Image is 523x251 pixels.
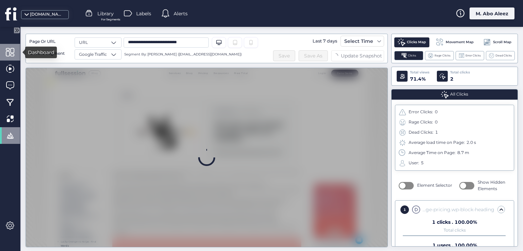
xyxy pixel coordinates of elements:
[410,70,429,75] div: Total views
[133,232,520,240] p: You must monitor customers’ actions and understand where to adjust your website to increase the c...
[246,5,276,18] a: Services
[101,17,120,22] span: For Segments
[285,8,298,14] span: Blog
[133,210,520,227] p: You know the importance of monitoring visitors’ activities on your website. If you own an online ...
[299,50,328,61] button: Save As
[382,8,411,14] span: Free Trial
[408,53,416,58] span: Clicks
[341,8,371,14] span: Resources
[434,53,450,58] span: Rage Clicks
[407,39,426,45] span: Clicks Map
[30,11,64,18] div: [DOMAIN_NAME]
[435,119,438,125] div: 0
[450,91,468,98] span: All Clicks
[174,10,188,17] span: Alerts
[97,10,114,17] span: Library
[136,10,151,17] span: Labels
[457,150,469,156] div: 8.7 m
[343,110,492,151] h1: We Tried Lucky Orange vs Hotjar: Here’s Our Feedback
[150,74,323,189] img: We Tried Hotjar vs Lucky Orange: Here’s Our Feedback
[466,139,476,146] div: 2.0 s
[150,52,176,62] a: Back
[28,236,86,242] a: What is Lucky Orange?
[421,160,424,166] div: 5
[409,109,433,115] span: Error Clicks:
[311,36,339,47] div: Last 7 days
[306,5,333,18] a: Pricing
[79,51,107,58] span: Google Traffic
[493,39,511,45] span: Scroll Map
[450,70,470,75] div: Total clicks
[380,5,413,18] a: Free Trial
[331,50,384,61] button: Update Snapshot
[409,150,456,156] span: Average Time on Page:
[16,4,80,18] img: FullSession
[465,53,481,58] span: Error Clicks
[341,52,382,60] span: Update Snapshot
[79,39,88,46] span: URL
[409,129,433,136] span: Dead Clicks:
[470,7,514,19] div: M. Abo Aleez
[343,37,375,45] div: Select Time
[343,85,388,94] a: UX\UI Research
[444,229,466,232] div: Total clicks
[273,50,295,61] button: Save
[478,179,510,192] span: Show Hidden Elements
[25,47,57,58] div: Dashboard
[410,75,429,83] div: 71.4%
[393,85,439,94] span: 13 minutes read.
[435,109,438,115] div: 0
[409,160,419,166] span: User:
[400,205,409,214] div: 1
[432,243,477,248] div: 1 users . 100.00%
[338,5,374,18] a: Resources
[409,139,465,146] span: Average load time on Page:
[343,170,478,178] span: Published by [PERSON_NAME] | Published on [DATE]
[450,75,470,83] div: 2
[122,49,242,60] div: Segment By: [PERSON_NAME] ([EMAIL_ADDRESS][DOMAIN_NAME])
[409,119,433,125] span: Rage Clicks:
[446,39,474,45] span: Movement Map
[309,8,330,14] span: Pricing
[29,38,70,45] div: Page Or URL
[85,6,110,17] a: Blog
[432,220,477,224] div: 1 clicks . 100.00%
[22,216,107,227] span: Content
[422,206,494,213] div: div#blog-post.container-fluid.px-lg-5 section#page-content.mt-5.container-fluid.px-0 div.row.mt-5...
[282,5,301,18] a: Blog
[417,182,452,189] span: Element Selector
[495,53,512,58] span: Dead Clicks
[249,8,274,14] span: Services
[435,129,438,136] div: 1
